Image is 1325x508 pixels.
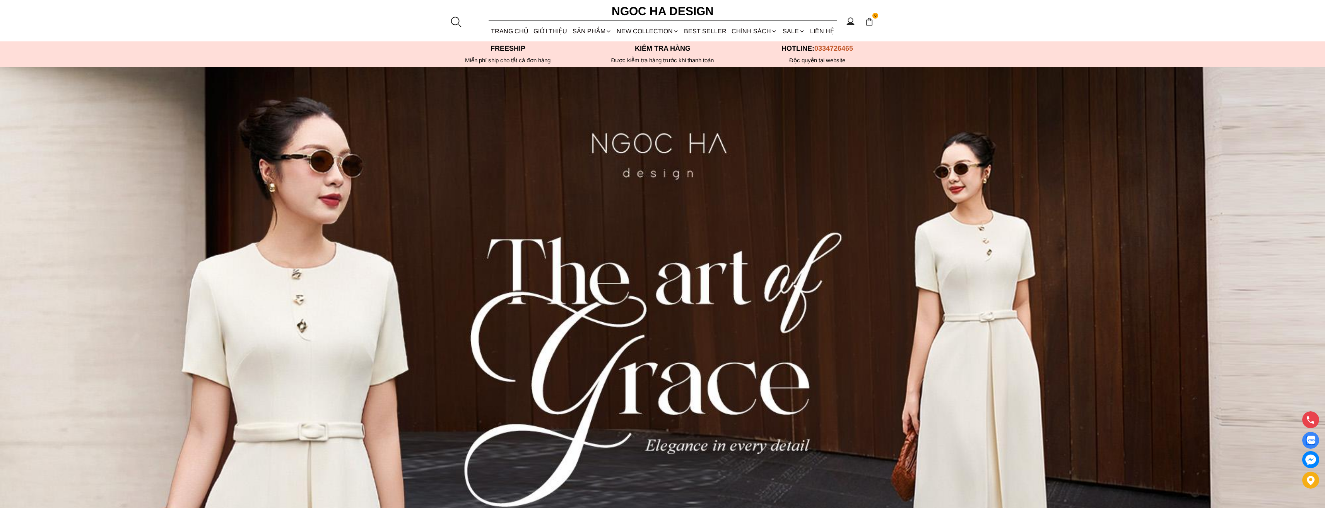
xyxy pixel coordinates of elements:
[531,21,570,41] a: GIỚI THIỆU
[729,21,780,41] div: Chính sách
[807,21,836,41] a: LIÊN HỆ
[635,44,691,52] font: Kiểm tra hàng
[814,44,853,52] span: 0334726465
[682,21,729,41] a: BEST SELLER
[740,57,895,64] h6: Độc quyền tại website
[614,21,681,41] a: NEW COLLECTION
[431,44,585,53] p: Freeship
[740,44,895,53] p: Hotline:
[1302,451,1319,468] a: messenger
[780,21,807,41] a: SALE
[1306,436,1315,445] img: Display image
[872,13,879,19] span: 0
[489,21,531,41] a: TRANG CHỦ
[585,57,740,64] p: Được kiểm tra hàng trước khi thanh toán
[1302,432,1319,449] a: Display image
[570,21,614,41] div: SẢN PHẨM
[865,17,874,26] img: img-CART-ICON-ksit0nf1
[605,2,721,21] a: Ngoc Ha Design
[431,57,585,64] div: Miễn phí ship cho tất cả đơn hàng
